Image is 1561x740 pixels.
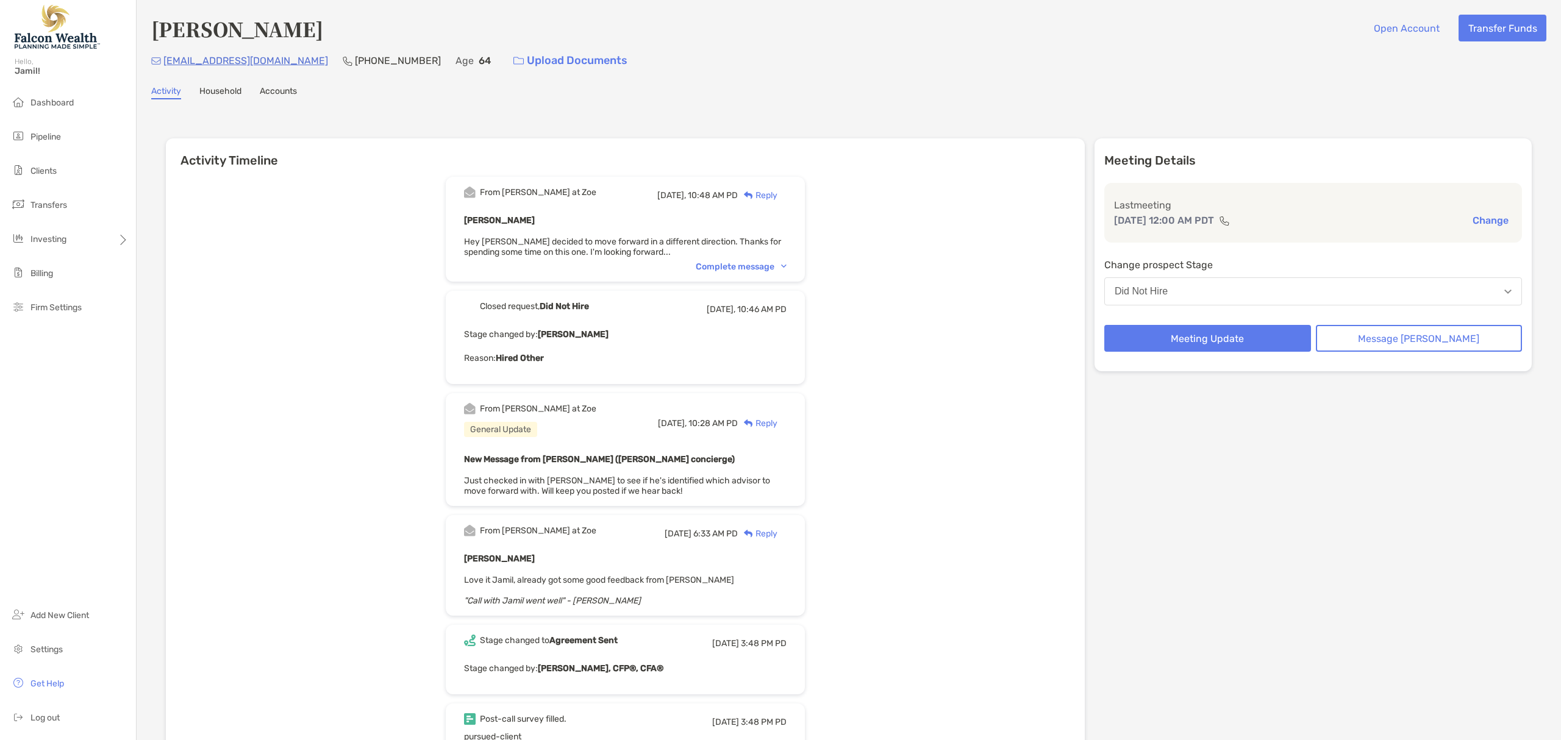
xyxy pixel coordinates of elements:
[11,675,26,690] img: get-help icon
[1469,214,1512,227] button: Change
[455,53,474,68] p: Age
[738,417,777,430] div: Reply
[538,329,609,340] b: [PERSON_NAME]
[15,5,100,49] img: Falcon Wealth Planning Logo
[11,607,26,622] img: add_new_client icon
[30,98,74,108] span: Dashboard
[480,404,596,414] div: From [PERSON_NAME] at Zoe
[166,138,1085,168] h6: Activity Timeline
[1114,213,1214,228] p: [DATE] 12:00 AM PDT
[11,641,26,656] img: settings icon
[464,350,787,366] p: Reason:
[464,661,787,676] p: Stage changed by:
[480,301,589,311] div: Closed request,
[744,419,753,427] img: Reply icon
[11,94,26,109] img: dashboard icon
[11,163,26,177] img: clients icon
[741,717,787,727] span: 3:48 PM PD
[496,353,544,363] b: Hired Other
[480,714,566,724] div: Post-call survey filled.
[343,56,352,66] img: Phone Icon
[260,86,297,99] a: Accounts
[480,187,596,197] div: From [PERSON_NAME] at Zoe
[11,265,26,280] img: billing icon
[11,197,26,212] img: transfers icon
[1115,286,1168,297] div: Did Not Hire
[479,53,491,68] p: 64
[480,635,618,646] div: Stage changed to
[464,553,535,564] b: [PERSON_NAME]
[1219,216,1230,226] img: communication type
[11,299,26,314] img: firm-settings icon
[30,610,89,621] span: Add New Client
[665,528,691,539] span: [DATE]
[1104,153,1522,168] p: Meeting Details
[30,678,64,689] span: Get Help
[538,663,663,674] b: [PERSON_NAME], CFP®, CFA®
[464,422,537,437] div: General Update
[540,301,589,311] b: Did Not Hire
[151,57,161,65] img: Email Icon
[712,717,739,727] span: [DATE]
[464,596,641,606] em: "Call with Jamil went well" - [PERSON_NAME]
[781,265,787,268] img: Chevron icon
[464,635,476,646] img: Event icon
[355,53,441,68] p: [PHONE_NUMBER]
[738,527,777,540] div: Reply
[464,475,770,496] span: Just checked in with [PERSON_NAME] to see if he's identified which advisor to move forward with. ...
[30,234,66,244] span: Investing
[738,189,777,202] div: Reply
[464,525,476,536] img: Event icon
[513,57,524,65] img: button icon
[30,268,53,279] span: Billing
[1316,325,1523,352] button: Message [PERSON_NAME]
[464,215,535,226] b: [PERSON_NAME]
[11,710,26,724] img: logout icon
[688,418,738,429] span: 10:28 AM PD
[464,713,476,725] img: Event icon
[11,231,26,246] img: investing icon
[30,200,67,210] span: Transfers
[1104,325,1311,352] button: Meeting Update
[1114,197,1512,213] p: Last meeting
[1504,290,1512,294] img: Open dropdown arrow
[30,302,82,313] span: Firm Settings
[1104,257,1522,272] p: Change prospect Stage
[737,304,787,315] span: 10:46 AM PD
[464,301,476,312] img: Event icon
[199,86,241,99] a: Household
[707,304,735,315] span: [DATE],
[464,575,734,606] span: Love it Jamil, already got some good feedback from [PERSON_NAME]
[464,403,476,414] img: Event icon
[30,644,63,655] span: Settings
[151,15,323,43] h4: [PERSON_NAME]
[1364,15,1449,41] button: Open Account
[744,191,753,199] img: Reply icon
[480,525,596,536] div: From [PERSON_NAME] at Zoe
[1104,277,1522,305] button: Did Not Hire
[15,66,129,76] span: Jamil!
[464,454,735,464] b: New Message from [PERSON_NAME] ([PERSON_NAME] concierge)
[163,53,328,68] p: [EMAIL_ADDRESS][DOMAIN_NAME]
[744,530,753,538] img: Reply icon
[549,635,618,646] b: Agreement Sent
[741,638,787,649] span: 3:48 PM PD
[505,48,635,74] a: Upload Documents
[696,261,787,272] div: Complete message
[712,638,739,649] span: [DATE]
[658,418,687,429] span: [DATE],
[693,528,738,539] span: 6:33 AM PD
[464,187,476,198] img: Event icon
[151,86,181,99] a: Activity
[30,166,57,176] span: Clients
[11,129,26,143] img: pipeline icon
[1459,15,1546,41] button: Transfer Funds
[464,327,787,342] p: Stage changed by:
[30,713,60,723] span: Log out
[30,132,61,142] span: Pipeline
[688,190,738,201] span: 10:48 AM PD
[464,237,781,257] span: Hey [PERSON_NAME] decided to move forward in a different direction. Thanks for spending some time...
[657,190,686,201] span: [DATE],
